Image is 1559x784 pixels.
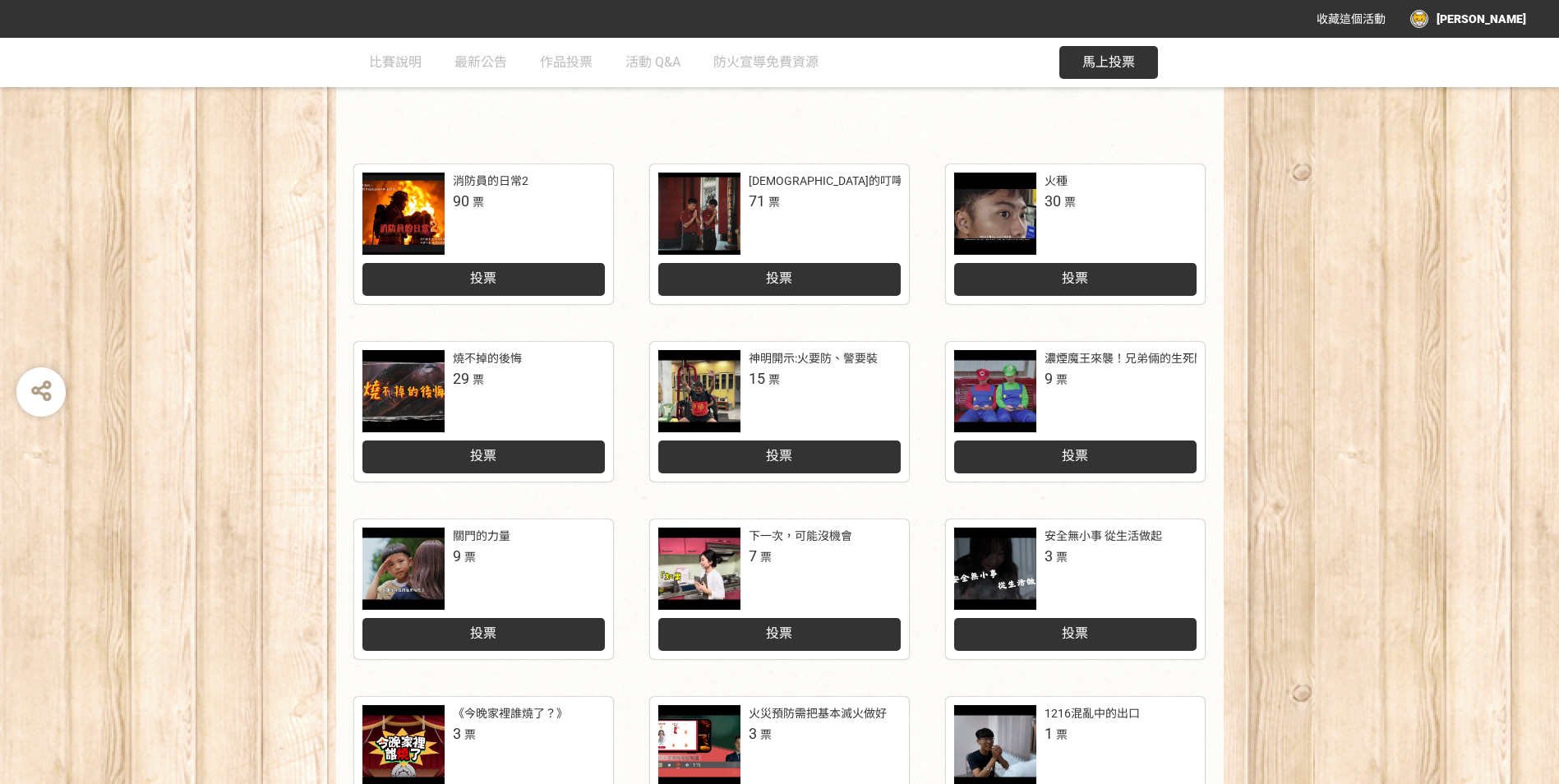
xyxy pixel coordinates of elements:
span: 9 [453,547,461,565]
span: 票 [760,728,772,741]
span: 票 [1064,196,1076,209]
span: 防火宣導免費資源 [713,54,819,70]
span: 票 [1056,373,1068,386]
span: 7 [749,547,757,565]
a: 安全無小事 從生活做起3票投票 [946,519,1205,659]
a: 關門的力量9票投票 [354,519,613,659]
button: 馬上投票 [1059,46,1158,79]
a: 活動 Q&A [625,38,680,87]
span: 投票 [1062,270,1088,286]
span: 投票 [470,270,496,286]
div: 火種 [1045,173,1068,190]
span: 投票 [766,270,792,286]
span: 比賽說明 [369,54,422,70]
span: 71 [749,192,765,210]
span: 票 [464,728,476,741]
span: 9 [1045,370,1053,387]
div: 下一次，可能沒機會 [749,528,852,545]
a: 燒不掉的後悔29票投票 [354,342,613,482]
a: 比賽說明 [369,38,422,87]
a: 作品投票 [540,38,593,87]
a: 神明開示:火要防、警要裝15票投票 [650,342,909,482]
div: 消防員的日常2 [453,173,528,190]
span: 1 [1045,725,1053,742]
a: 下一次，可能沒機會7票投票 [650,519,909,659]
div: 火災預防需把基本滅火做好 [749,705,887,722]
span: 票 [768,196,780,209]
div: 《今晚家裡誰燒了？》 [453,705,568,722]
span: 投票 [470,625,496,641]
span: 作品投票 [540,54,593,70]
span: 票 [464,551,476,564]
div: 燒不掉的後悔 [453,350,522,367]
span: 票 [473,373,484,386]
span: 票 [473,196,484,209]
a: 最新公告 [454,38,507,87]
span: 票 [1056,728,1068,741]
span: 馬上投票 [1082,54,1135,70]
span: 收藏這個活動 [1317,12,1386,25]
span: 投票 [1062,625,1088,641]
span: 30 [1045,192,1061,210]
span: 投票 [470,448,496,463]
a: [DEMOGRAPHIC_DATA]的叮嚀：人離火要熄，住警器不離71票投票 [650,164,909,304]
span: 15 [749,370,765,387]
a: 消防員的日常290票投票 [354,164,613,304]
span: 投票 [766,625,792,641]
span: 90 [453,192,469,210]
a: 火種30票投票 [946,164,1205,304]
span: 活動 Q&A [625,54,680,70]
div: 濃煙魔王來襲！兄弟倆的生死關門 [1045,350,1217,367]
span: 3 [453,725,461,742]
div: 關門的力量 [453,528,510,545]
div: 神明開示:火要防、警要裝 [749,350,878,367]
div: 1216混亂中的出口 [1045,705,1140,722]
span: 3 [749,725,757,742]
span: 投票 [766,448,792,463]
div: [DEMOGRAPHIC_DATA]的叮嚀：人離火要熄，住警器不離 [749,173,1041,190]
span: 票 [768,373,780,386]
span: 3 [1045,547,1053,565]
span: 票 [1056,551,1068,564]
a: 防火宣導免費資源 [713,38,819,87]
span: 29 [453,370,469,387]
span: 票 [760,551,772,564]
span: 投票 [1062,448,1088,463]
span: 最新公告 [454,54,507,70]
div: 安全無小事 從生活做起 [1045,528,1162,545]
a: 濃煙魔王來襲！兄弟倆的生死關門9票投票 [946,342,1205,482]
